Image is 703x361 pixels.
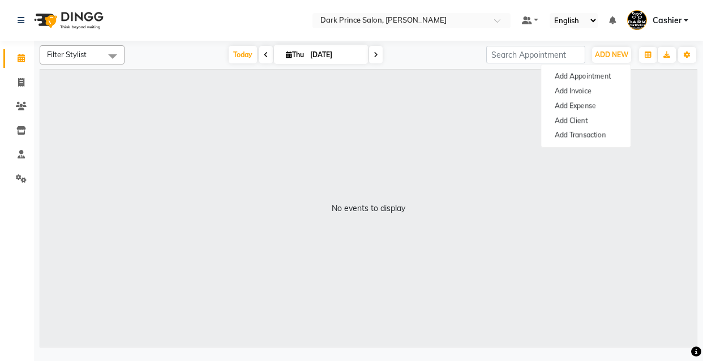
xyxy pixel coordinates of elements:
a: Add Invoice [541,84,631,98]
span: Cashier [653,15,681,27]
div: No events to display [332,203,405,214]
img: Cashier [627,10,647,30]
span: Filter Stylist [47,50,87,59]
a: Add Expense [541,98,631,113]
a: Add Transaction [541,128,631,143]
button: ADD NEW [592,47,631,63]
button: Add Appointment [541,69,631,84]
a: Add Client [541,113,631,128]
input: Search Appointment [486,46,585,63]
span: Thu [283,50,307,59]
img: logo [29,5,106,36]
span: ADD NEW [595,50,628,59]
span: Today [229,46,257,63]
input: 2025-09-04 [307,46,363,63]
